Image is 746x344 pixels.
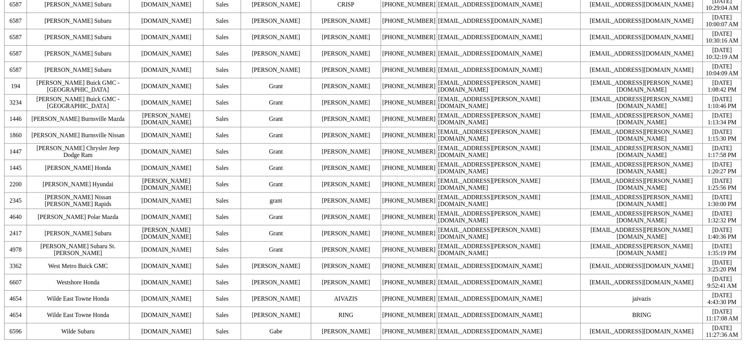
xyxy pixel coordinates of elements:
[581,258,703,274] td: [EMAIL_ADDRESS][DOMAIN_NAME]
[381,111,437,127] td: [PHONE_NUMBER]
[703,62,742,78] td: [DATE] 10:04:09 AM
[129,176,203,193] td: [PERSON_NAME][DOMAIN_NAME]
[703,95,742,111] td: [DATE] 1:10:46 PM
[703,291,742,307] td: [DATE] 4:43:30 PM
[381,78,437,95] td: [PHONE_NUMBER]
[311,13,381,29] td: [PERSON_NAME]
[581,95,703,111] td: [EMAIL_ADDRESS][PERSON_NAME][DOMAIN_NAME]
[203,127,241,144] td: Sales
[437,13,581,29] td: [EMAIL_ADDRESS][DOMAIN_NAME]
[203,242,241,258] td: Sales
[381,193,437,209] td: [PHONE_NUMBER]
[381,291,437,307] td: [PHONE_NUMBER]
[311,160,381,176] td: [PERSON_NAME]
[703,258,742,274] td: [DATE] 3:25:20 PM
[581,29,703,46] td: [EMAIL_ADDRESS][DOMAIN_NAME]
[27,62,129,78] td: [PERSON_NAME] Subaru
[27,160,129,176] td: [PERSON_NAME] Honda
[311,225,381,242] td: [PERSON_NAME]
[581,193,703,209] td: [EMAIL_ADDRESS][PERSON_NAME][DOMAIN_NAME]
[203,323,241,340] td: Sales
[581,291,703,307] td: jaivazis
[5,127,27,144] td: 1860
[241,323,311,340] td: Gabe
[241,160,311,176] td: Grant
[311,144,381,160] td: [PERSON_NAME]
[311,307,381,323] td: RING
[129,274,203,291] td: [DOMAIN_NAME]
[5,78,27,95] td: 194
[203,46,241,62] td: Sales
[129,291,203,307] td: [DOMAIN_NAME]
[129,323,203,340] td: [DOMAIN_NAME]
[311,176,381,193] td: [PERSON_NAME]
[129,225,203,242] td: [PERSON_NAME][DOMAIN_NAME]
[437,291,581,307] td: [EMAIL_ADDRESS][DOMAIN_NAME]
[241,144,311,160] td: Grant
[437,160,581,176] td: [EMAIL_ADDRESS][PERSON_NAME][DOMAIN_NAME]
[241,13,311,29] td: [PERSON_NAME]
[437,176,581,193] td: [EMAIL_ADDRESS][PERSON_NAME][DOMAIN_NAME]
[129,242,203,258] td: [DOMAIN_NAME]
[437,127,581,144] td: [EMAIL_ADDRESS][PERSON_NAME][DOMAIN_NAME]
[129,160,203,176] td: [DOMAIN_NAME]
[129,29,203,46] td: [DOMAIN_NAME]
[437,258,581,274] td: [EMAIL_ADDRESS][DOMAIN_NAME]
[203,274,241,291] td: Sales
[703,193,742,209] td: [DATE] 1:30:00 PM
[381,274,437,291] td: [PHONE_NUMBER]
[581,13,703,29] td: [EMAIL_ADDRESS][DOMAIN_NAME]
[5,274,27,291] td: 6607
[437,62,581,78] td: [EMAIL_ADDRESS][DOMAIN_NAME]
[27,127,129,144] td: [PERSON_NAME] Burnsville Nissan
[241,78,311,95] td: Grant
[129,95,203,111] td: [DOMAIN_NAME]
[129,46,203,62] td: [DOMAIN_NAME]
[437,95,581,111] td: [EMAIL_ADDRESS][PERSON_NAME][DOMAIN_NAME]
[203,111,241,127] td: Sales
[5,62,27,78] td: 6587
[311,209,381,225] td: [PERSON_NAME]
[311,274,381,291] td: [PERSON_NAME]
[311,323,381,340] td: [PERSON_NAME]
[5,193,27,209] td: 2345
[581,225,703,242] td: [EMAIL_ADDRESS][PERSON_NAME][DOMAIN_NAME]
[241,95,311,111] td: Grant
[703,13,742,29] td: [DATE] 10:00:07 AM
[5,242,27,258] td: 4978
[437,242,581,258] td: [EMAIL_ADDRESS][PERSON_NAME][DOMAIN_NAME]
[5,323,27,340] td: 6596
[381,95,437,111] td: [PHONE_NUMBER]
[437,46,581,62] td: [EMAIL_ADDRESS][DOMAIN_NAME]
[703,144,742,160] td: [DATE] 1:17:58 PM
[581,62,703,78] td: [EMAIL_ADDRESS][DOMAIN_NAME]
[311,46,381,62] td: [PERSON_NAME]
[27,144,129,160] td: [PERSON_NAME] Chrysler Jeep Dodge Ram
[27,193,129,209] td: [PERSON_NAME] Nissan [PERSON_NAME] Rapids
[311,291,381,307] td: AIVAZIS
[241,274,311,291] td: [PERSON_NAME]
[241,209,311,225] td: Grant
[381,323,437,340] td: [PHONE_NUMBER]
[27,291,129,307] td: Wilde East Towne Honda
[581,242,703,258] td: [EMAIL_ADDRESS][PERSON_NAME][DOMAIN_NAME]
[381,127,437,144] td: [PHONE_NUMBER]
[241,127,311,144] td: Grant
[27,46,129,62] td: [PERSON_NAME] Subaru
[129,307,203,323] td: [DOMAIN_NAME]
[703,160,742,176] td: [DATE] 1:20:27 PM
[381,46,437,62] td: [PHONE_NUMBER]
[203,258,241,274] td: Sales
[703,176,742,193] td: [DATE] 1:25:56 PM
[5,176,27,193] td: 2200
[581,46,703,62] td: [EMAIL_ADDRESS][DOMAIN_NAME]
[129,193,203,209] td: [DOMAIN_NAME]
[437,111,581,127] td: [EMAIL_ADDRESS][PERSON_NAME][DOMAIN_NAME]
[203,176,241,193] td: Sales
[311,258,381,274] td: [PERSON_NAME]
[381,242,437,258] td: [PHONE_NUMBER]
[703,307,742,323] td: [DATE] 11:17:08 AM
[381,225,437,242] td: [PHONE_NUMBER]
[703,225,742,242] td: [DATE] 1:40:36 PM
[703,274,742,291] td: [DATE] 9:52:41 AM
